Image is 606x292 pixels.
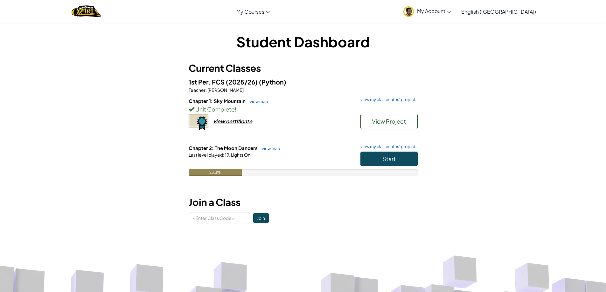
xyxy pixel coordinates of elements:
img: certificate-icon.png [189,114,208,130]
a: Ozaria by CodeCombat logo [72,5,101,18]
span: Teacher [189,87,205,93]
span: My Account [417,8,451,14]
div: view certificate [213,118,252,125]
span: (Python) [259,78,286,86]
span: 19. [224,152,230,158]
a: My Courses [233,3,273,20]
span: Last level played [189,152,223,158]
span: English ([GEOGRAPHIC_DATA]) [461,8,536,15]
input: <Enter Class Code> [189,213,253,223]
input: Join [253,213,269,223]
span: : [223,152,224,158]
span: Unit Complete [194,105,235,113]
a: My Account [400,1,454,21]
span: My Courses [236,8,264,15]
img: avatar [403,6,414,17]
span: View Project [372,118,406,125]
span: ! [235,105,236,113]
h3: Current Classes [189,61,418,75]
button: Start [360,152,418,166]
span: 1st Per. FCS (2025/26) [189,78,259,86]
a: view my classmates' projects [357,145,418,149]
span: : [205,87,207,93]
span: Start [382,155,396,162]
span: Lights On [230,152,250,158]
span: Chapter 1: Sky Mountain [189,98,247,104]
button: View Project [360,114,418,129]
a: English ([GEOGRAPHIC_DATA]) [458,3,539,20]
a: view my classmates' projects [357,98,418,102]
span: Chapter 2: The Moon Dancers [189,145,259,151]
div: 23.3% [189,169,242,176]
h3: Join a Class [189,195,418,209]
a: view certificate [189,118,252,125]
a: view map [247,99,268,104]
img: Home [72,5,101,18]
a: view map [259,146,280,151]
span: [PERSON_NAME] [207,87,244,93]
h1: Student Dashboard [189,32,418,51]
